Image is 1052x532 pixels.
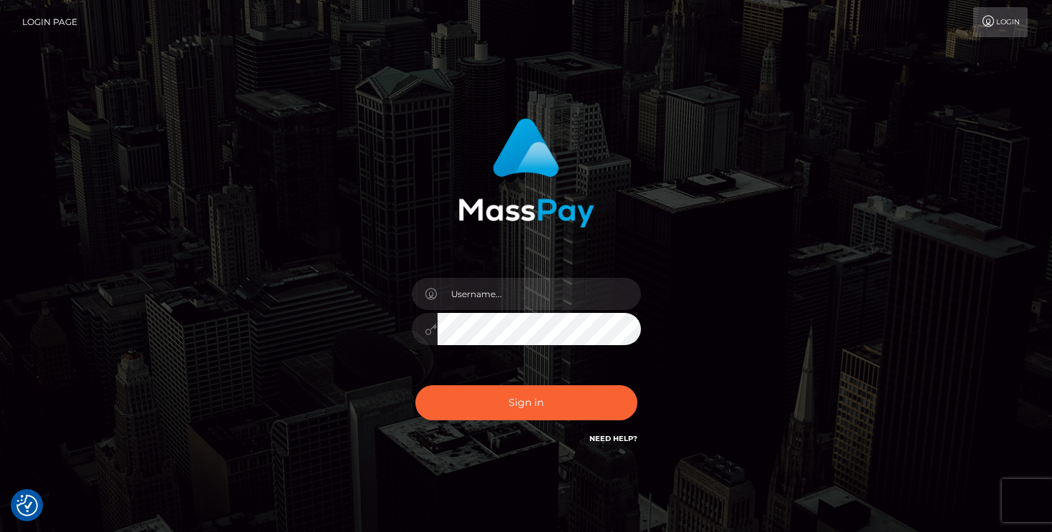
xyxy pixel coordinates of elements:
[438,278,641,310] input: Username...
[22,7,77,37] a: Login Page
[16,495,38,516] img: Revisit consent button
[973,7,1028,37] a: Login
[415,385,637,420] button: Sign in
[589,434,637,443] a: Need Help?
[458,118,594,228] img: MassPay Login
[16,495,38,516] button: Consent Preferences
